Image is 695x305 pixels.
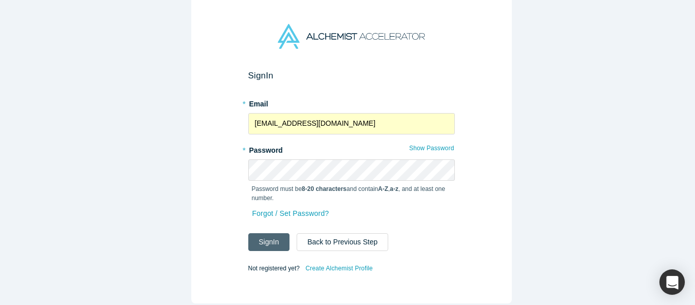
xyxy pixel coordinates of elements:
button: SignIn [248,233,290,251]
strong: a-z [390,185,398,192]
strong: A-Z [378,185,388,192]
a: Forgot / Set Password? [252,205,330,223]
h2: Sign In [248,70,455,81]
strong: 8-20 characters [302,185,346,192]
button: Show Password [409,142,454,155]
button: Back to Previous Step [297,233,388,251]
a: Create Alchemist Profile [305,262,373,275]
p: Password must be and contain , , and at least one number. [252,184,451,203]
span: Not registered yet? [248,264,300,271]
img: Alchemist Accelerator Logo [278,24,424,49]
label: Email [248,95,455,109]
label: Password [248,142,455,156]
